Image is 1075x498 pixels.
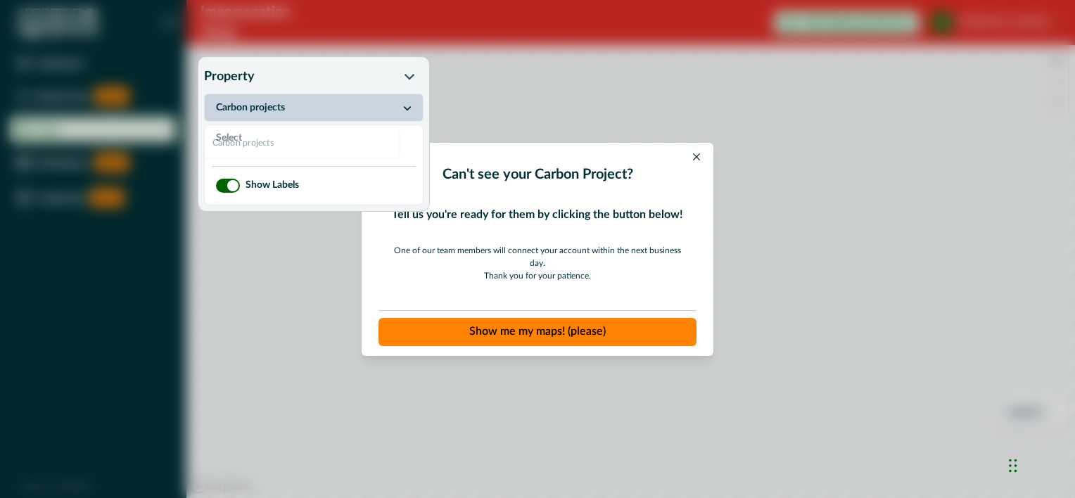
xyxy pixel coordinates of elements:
[205,125,423,151] div: Select
[1009,445,1017,487] div: Drag
[688,148,705,165] button: Close
[379,318,696,346] button: Show me my maps! (please)
[204,68,255,87] p: Property
[386,206,689,223] p: Tell us you're ready for them by clicking the button below!
[205,133,400,153] button: Carbon projects
[246,178,299,192] label: Show Labels
[386,269,689,282] p: Thank you for your patience.
[386,157,689,185] p: Can't see your Carbon Project?
[1005,430,1075,498] iframe: Chat Widget
[386,244,689,269] p: One of our team members will connect your account within the next business day.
